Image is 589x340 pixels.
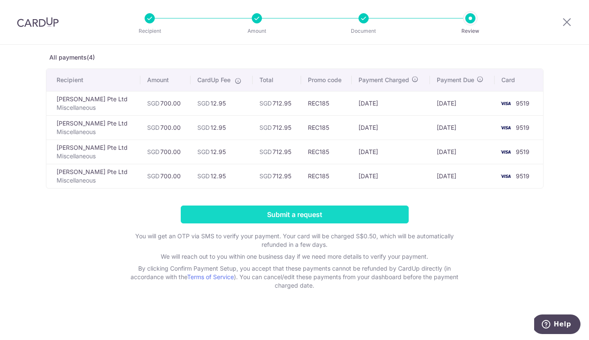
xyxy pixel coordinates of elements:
[497,147,514,157] img: <span class="translation_missing" title="translation missing: en.account_steps.new_confirm_form.b...
[352,91,430,115] td: [DATE]
[253,115,301,140] td: 712.95
[301,164,352,188] td: REC185
[301,115,352,140] td: REC185
[147,100,159,107] span: SGD
[352,140,430,164] td: [DATE]
[147,148,159,155] span: SGD
[125,252,465,261] p: We will reach out to you within one business day if we need more details to verify your payment.
[191,140,252,164] td: 12.95
[259,148,272,155] span: SGD
[439,27,502,35] p: Review
[46,91,140,115] td: [PERSON_NAME] Pte Ltd
[259,172,272,180] span: SGD
[57,176,134,185] p: Miscellaneous
[187,273,234,280] a: Terms of Service
[259,100,272,107] span: SGD
[46,140,140,164] td: [PERSON_NAME] Pte Ltd
[191,164,252,188] td: 12.95
[497,171,514,181] img: <span class="translation_missing" title="translation missing: en.account_steps.new_confirm_form.b...
[497,123,514,133] img: <span class="translation_missing" title="translation missing: en.account_steps.new_confirm_form.b...
[46,69,140,91] th: Recipient
[57,103,134,112] p: Miscellaneous
[57,152,134,160] p: Miscellaneous
[430,115,495,140] td: [DATE]
[301,69,352,91] th: Promo code
[140,140,191,164] td: 700.00
[147,172,159,180] span: SGD
[181,206,409,223] input: Submit a request
[46,53,543,62] p: All payments(4)
[140,115,191,140] td: 700.00
[147,124,159,131] span: SGD
[534,314,580,336] iframe: Opens a widget where you can find more information
[253,91,301,115] td: 712.95
[516,100,529,107] span: 9519
[497,98,514,109] img: <span class="translation_missing" title="translation missing: en.account_steps.new_confirm_form.b...
[352,164,430,188] td: [DATE]
[197,148,210,155] span: SGD
[191,91,252,115] td: 12.95
[46,115,140,140] td: [PERSON_NAME] Pte Ltd
[57,128,134,136] p: Miscellaneous
[359,76,409,84] span: Payment Charged
[225,27,288,35] p: Amount
[495,69,543,91] th: Card
[118,27,181,35] p: Recipient
[516,148,529,155] span: 9519
[253,164,301,188] td: 712.95
[197,76,230,84] span: CardUp Fee
[516,124,529,131] span: 9519
[125,264,465,290] p: By clicking Confirm Payment Setup, you accept that these payments cannot be refunded by CardUp di...
[125,232,465,249] p: You will get an OTP via SMS to verify your payment. Your card will be charged S$0.50, which will ...
[46,164,140,188] td: [PERSON_NAME] Pte Ltd
[259,124,272,131] span: SGD
[301,140,352,164] td: REC185
[197,100,210,107] span: SGD
[332,27,395,35] p: Document
[140,91,191,115] td: 700.00
[140,69,191,91] th: Amount
[197,172,210,180] span: SGD
[516,172,529,180] span: 9519
[430,164,495,188] td: [DATE]
[17,17,59,27] img: CardUp
[253,69,301,91] th: Total
[197,124,210,131] span: SGD
[301,91,352,115] td: REC185
[437,76,474,84] span: Payment Due
[191,115,252,140] td: 12.95
[140,164,191,188] td: 700.00
[430,91,495,115] td: [DATE]
[352,115,430,140] td: [DATE]
[430,140,495,164] td: [DATE]
[253,140,301,164] td: 712.95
